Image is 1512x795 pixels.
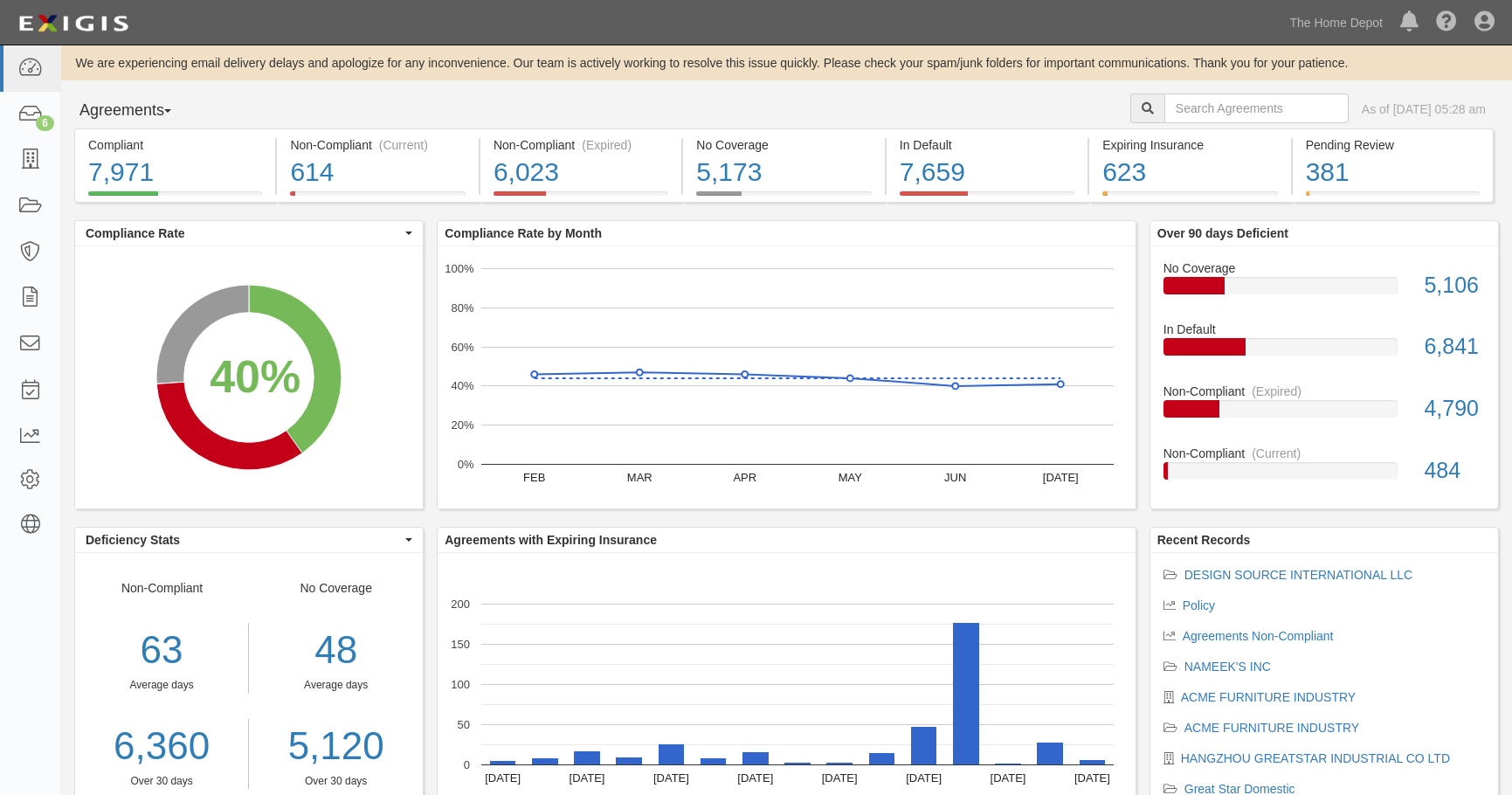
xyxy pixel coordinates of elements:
text: [DATE] [485,771,521,785]
svg: A chart. [438,246,1136,508]
div: Over 30 days [75,774,248,789]
svg: A chart. [75,246,423,508]
div: Non-Compliant [1150,445,1498,462]
div: Compliant [88,136,262,154]
text: 150 [452,638,471,651]
text: 200 [452,598,471,611]
text: APR [734,471,757,484]
div: No Coverage [1150,259,1498,277]
a: HANGZHOU GREATSTAR INDUSTRIAL CO LTD [1181,751,1450,765]
a: DESIGN SOURCE INTERNATIONAL LLC [1184,568,1412,582]
div: In Default [900,136,1074,154]
text: [DATE] [906,771,942,785]
text: 20% [452,418,474,432]
text: [DATE] [570,771,605,785]
div: 5,106 [1411,270,1498,301]
div: Average days [75,678,248,693]
div: Pending Review [1306,136,1480,154]
div: 7,971 [88,154,262,191]
a: In Default6,841 [1163,321,1485,383]
text: [DATE] [822,771,858,785]
div: 6,023 [494,154,668,191]
button: Deficiency Stats [75,528,423,552]
b: Agreements with Expiring Insurance [445,533,657,547]
span: Compliance Rate [86,225,401,242]
a: No Coverage5,173 [683,191,884,205]
a: Non-Compliant(Expired)6,023 [480,191,681,205]
a: The Home Depot [1281,5,1391,40]
b: Over 90 days Deficient [1157,226,1288,240]
img: logo-5460c22ac91f19d4615b14bd174203de0afe785f0fc80cf4dbbc73dc1793850b.png [13,8,134,39]
a: Compliant7,971 [74,191,275,205]
text: MAR [627,471,652,484]
text: 80% [452,301,474,315]
div: 40% [210,344,300,409]
div: (Expired) [1252,383,1301,400]
div: 63 [75,623,248,678]
div: 6,841 [1411,331,1498,363]
div: As of [DATE] 05:28 am [1362,100,1486,118]
div: Average days [262,678,410,693]
div: (Current) [1252,445,1301,462]
a: Policy [1183,598,1215,612]
text: 0 [464,758,470,771]
div: 614 [290,154,465,191]
b: Recent Records [1157,533,1251,547]
div: 4,790 [1411,393,1498,425]
a: Agreements Non-Compliant [1183,629,1334,643]
a: Non-Compliant(Expired)4,790 [1163,383,1485,445]
b: Compliance Rate by Month [445,226,602,240]
a: Non-Compliant(Current)614 [277,191,478,205]
a: ACME FURNITURE INDUSTRY [1184,721,1359,735]
div: Non-Compliant [75,579,249,789]
div: 5,173 [696,154,871,191]
div: Non-Compliant (Current) [290,136,465,154]
div: 381 [1306,154,1480,191]
div: 484 [1411,455,1498,487]
button: Agreements [74,93,205,128]
text: 40% [452,379,474,392]
div: In Default [1150,321,1498,338]
i: Help Center - Complianz [1436,12,1457,33]
div: 48 [262,623,410,678]
text: 100 [452,678,471,691]
span: Deficiency Stats [86,531,401,549]
text: 100% [445,262,475,275]
a: Pending Review381 [1293,191,1494,205]
div: No Coverage [696,136,871,154]
div: 623 [1102,154,1277,191]
div: Expiring Insurance [1102,136,1277,154]
a: No Coverage5,106 [1163,259,1485,321]
input: Search Agreements [1164,93,1349,123]
div: Non-Compliant [1150,383,1498,400]
text: 60% [452,340,474,353]
a: 5,120 [262,719,410,774]
text: FEB [523,471,545,484]
div: We are experiencing email delivery delays and apologize for any inconvenience. Our team is active... [61,54,1512,72]
div: Non-Compliant (Expired) [494,136,668,154]
text: JUN [944,471,966,484]
div: (Expired) [582,136,632,154]
text: [DATE] [1043,471,1079,484]
a: Expiring Insurance623 [1089,191,1290,205]
text: 0% [458,458,474,471]
div: No Coverage [249,579,423,789]
text: [DATE] [1074,771,1110,785]
div: 6 [36,115,54,131]
a: In Default7,659 [887,191,1087,205]
a: NAMEEK'S INC [1184,660,1271,674]
a: ACME FURNITURE INDUSTRY [1181,690,1356,704]
div: (Current) [379,136,428,154]
text: MAY [839,471,863,484]
a: Non-Compliant(Current)484 [1163,445,1485,494]
text: [DATE] [991,771,1026,785]
text: 50 [458,718,470,731]
div: Over 30 days [262,774,410,789]
text: [DATE] [653,771,689,785]
a: 6,360 [75,719,248,774]
text: [DATE] [738,771,774,785]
